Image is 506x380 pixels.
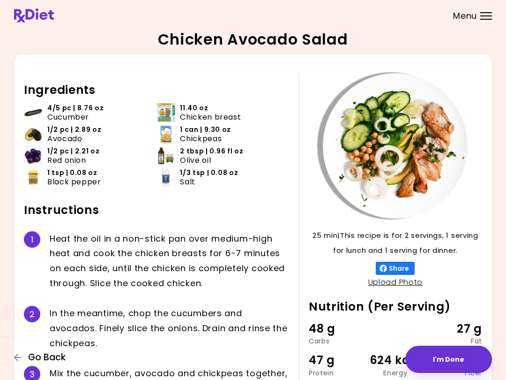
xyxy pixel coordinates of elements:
[366,351,424,369] div: 624 kcal
[158,32,348,47] h2: Chicken Avocado Salad
[387,265,411,272] span: Share
[47,168,97,177] span: 1 tsp | 0.08 oz
[180,113,241,122] span: Chicken breast
[309,228,482,258] p: 25 min | This recipe is for 2 servings, 1 serving for lunch and 1 serving for dinner.
[424,320,482,338] div: 27 g
[24,231,40,248] div: 1
[47,134,82,143] span: Avocado
[24,83,290,98] h2: Ingredients
[180,177,195,186] span: Salt
[309,299,482,314] h2: Nutrition (Per Serving)
[424,338,482,344] div: Fat
[47,156,86,165] span: Red onion
[376,262,415,275] button: Share
[309,338,366,344] div: Carbs
[180,156,211,165] span: Olive oil
[309,351,366,369] div: 47 g
[309,370,366,376] div: Protein
[180,125,231,134] span: 1 can | 9.30 oz
[14,8,54,23] img: RxDiet
[368,277,423,288] a: Upload Photo
[180,168,238,177] span: 1/3 tsp | 0.08 oz
[50,306,290,351] div: I n t h e m e a n t i m e , c h o p t h e c u c u m b e r s a n d a v o c a d o s . F i n e l y s...
[24,306,40,322] div: 2
[47,125,101,134] span: 1/2 pc | 2.89 oz
[28,352,66,363] span: Go Back
[366,370,424,376] div: Energy
[24,203,290,218] h2: Instructions
[47,177,101,186] span: Black pepper
[180,134,222,143] span: Chickpeas
[405,346,492,373] button: I'm Done
[47,113,89,122] span: Cucumber
[47,147,99,156] span: 1/2 pc | 2.21 oz
[180,104,208,113] span: 11.40 oz
[14,352,70,363] button: Go Back
[309,320,366,338] div: 48 g
[50,231,290,291] div: H e a t t h e o i l i n a n o n - s t i c k p a n o v e r m e d i u m - h i g h h e a t a n d c o...
[453,12,477,20] span: Menu
[47,104,104,113] span: 4/5 pc | 8.76 oz
[180,147,243,156] span: 2 tbsp | 0.96 fl oz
